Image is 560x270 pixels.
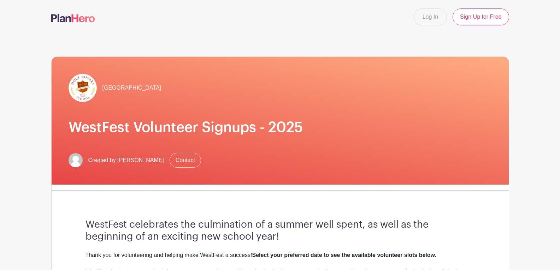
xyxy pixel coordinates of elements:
img: logo-507f7623f17ff9eddc593b1ce0a138ce2505c220e1c5a4e2b4648c50719b7d32.svg [51,14,95,22]
h1: WestFest Volunteer Signups - 2025 [69,119,492,136]
a: Sign Up for Free [453,8,509,25]
div: Thank you for volunteering and helping make WestFest a success! [86,251,475,259]
a: Contact [170,153,201,168]
a: Log In [414,8,447,25]
img: hr-logo-circle.png [69,74,97,102]
strong: Select your preferred date to see the available volunteer slots below. [252,252,436,258]
span: [GEOGRAPHIC_DATA] [102,84,161,92]
h3: WestFest celebrates the culmination of a summer well spent, as well as the beginning of an exciti... [86,219,475,242]
img: default-ce2991bfa6775e67f084385cd625a349d9dcbb7a52a09fb2fda1e96e2d18dcdb.png [69,153,83,167]
span: Created by [PERSON_NAME] [88,156,164,164]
